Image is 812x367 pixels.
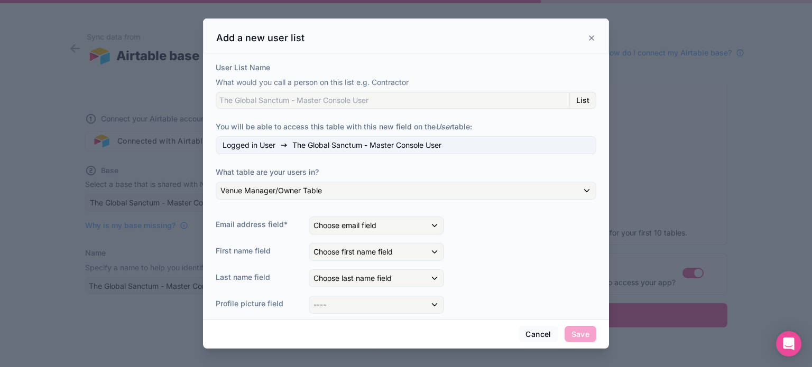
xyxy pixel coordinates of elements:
[223,140,275,150] span: Logged in User
[216,62,270,73] label: User List Name
[519,326,558,343] button: Cancel
[576,96,589,105] span: List
[216,122,472,131] span: You will be able to access this table with this new field on the table:
[313,247,393,256] span: Choose first name field
[776,331,801,356] div: Open Intercom Messenger
[309,243,444,261] button: Choose first name field
[216,32,304,44] h3: Add a new user list
[216,246,300,256] label: First name field
[216,167,596,177] label: What table are your users in?
[309,269,444,287] button: Choose last name field
[216,92,570,109] input: display-name
[309,296,444,314] button: ----
[216,272,300,283] label: Last name field
[309,217,444,234] button: Choose email field
[436,122,452,131] em: User
[216,298,300,309] label: Profile picture field
[216,219,300,230] label: Email address field*
[216,77,596,88] p: What would you call a person on this list e.g. Contractor
[216,182,596,200] button: Venue Manager/Owner Table
[313,221,376,230] span: Choose email field
[313,299,326,310] span: ----
[220,185,322,196] span: Venue Manager/Owner Table
[313,274,392,283] span: Choose last name field
[292,140,441,150] span: The Global Sanctum - Master Console User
